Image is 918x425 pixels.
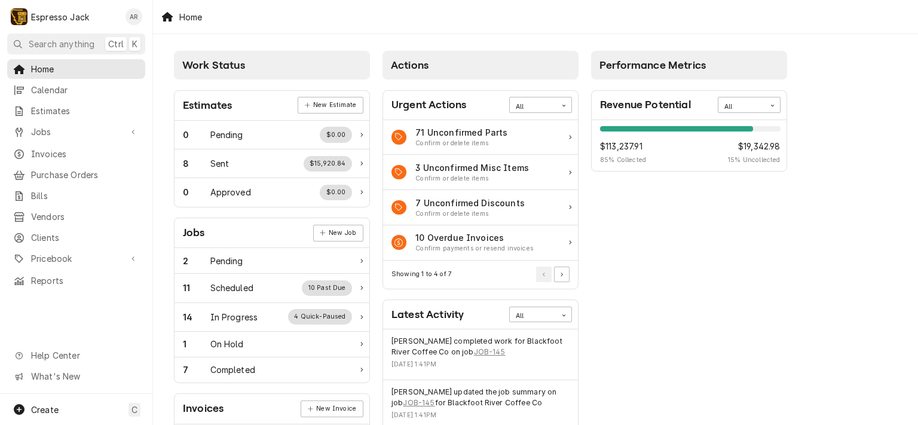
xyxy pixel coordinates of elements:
[174,51,370,80] div: Card Column Header
[534,267,570,282] div: Pagination Controls
[31,189,139,202] span: Bills
[516,102,550,112] div: All
[509,307,572,322] div: Card Data Filter Control
[298,97,363,114] a: New Estimate
[175,121,369,207] div: Card Data
[210,282,253,294] div: Work Status Title
[183,400,224,417] div: Card Title
[383,261,578,289] div: Card Footer: Pagination
[554,267,570,282] button: Go to Next Page
[183,311,210,323] div: Work Status Count
[415,197,525,209] div: Action Item Title
[7,366,145,386] a: Go to What's New
[383,329,578,380] div: Event
[31,126,121,138] span: Jobs
[175,149,369,178] div: Work Status
[7,165,145,185] a: Purchase Orders
[31,84,139,96] span: Calendar
[183,186,210,198] div: Work Status Count
[391,270,452,279] div: Current Page Details
[175,248,369,274] a: Work Status
[304,156,353,172] div: Work Status Supplemental Data
[31,11,89,23] div: Espresso Jack
[516,311,550,321] div: All
[591,51,787,80] div: Card Column Header
[31,274,139,287] span: Reports
[210,157,229,170] div: Work Status Title
[175,248,369,383] div: Card Data
[288,309,352,325] div: Work Status Supplemental Data
[210,338,244,350] div: Work Status Title
[7,144,145,164] a: Invoices
[175,303,369,332] a: Work Status
[108,38,124,50] span: Ctrl
[126,8,142,25] div: Allan Ross's Avatar
[210,363,255,376] div: Work Status Title
[7,186,145,206] a: Bills
[175,274,369,302] a: Work Status
[7,122,145,142] a: Go to Jobs
[210,311,258,323] div: Work Status Title
[183,363,210,376] div: Work Status Count
[174,90,370,207] div: Card: Estimates
[313,225,363,241] a: New Job
[183,255,210,267] div: Work Status Count
[210,129,243,141] div: Work Status Title
[320,185,352,200] div: Work Status Supplemental Data
[600,140,646,165] div: Revenue Potential Collected
[11,8,27,25] div: E
[183,225,205,241] div: Card Title
[391,360,570,369] div: Event Timestamp
[7,249,145,268] a: Go to Pricebook
[600,97,691,113] div: Card Title
[474,347,506,357] a: JOB-145
[183,157,210,170] div: Work Status Count
[7,271,145,291] a: Reports
[7,207,145,227] a: Vendors
[509,97,572,112] div: Card Data Filter Control
[383,91,578,120] div: Card Header
[391,411,570,420] div: Event Timestamp
[383,120,578,261] div: Card Data
[415,209,525,219] div: Action Item Suggestion
[132,38,137,50] span: K
[592,91,787,120] div: Card Header
[591,90,787,172] div: Card: Revenue Potential
[11,8,27,25] div: Espresso Jack's Avatar
[31,148,139,160] span: Invoices
[592,120,787,172] div: Revenue Potential
[391,336,570,374] div: Event Details
[29,38,94,50] span: Search anything
[599,59,706,71] span: Performance Metrics
[383,225,578,261] a: Action Item
[320,127,352,142] div: Work Status Supplemental Data
[31,105,139,117] span: Estimates
[175,332,369,357] a: Work Status
[175,357,369,383] a: Work Status
[175,218,369,248] div: Card Header
[31,231,139,244] span: Clients
[383,120,578,155] a: Action Item
[383,190,578,225] a: Action Item
[31,405,59,415] span: Create
[126,8,142,25] div: AR
[31,210,139,223] span: Vendors
[592,120,787,172] div: Card Data
[391,307,464,323] div: Card Title
[131,403,137,416] span: C
[7,80,145,100] a: Calendar
[382,90,579,289] div: Card: Urgent Actions
[383,155,578,190] a: Action Item
[391,97,466,113] div: Card Title
[183,97,232,114] div: Card Title
[591,80,787,205] div: Card Column Content
[7,101,145,121] a: Estimates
